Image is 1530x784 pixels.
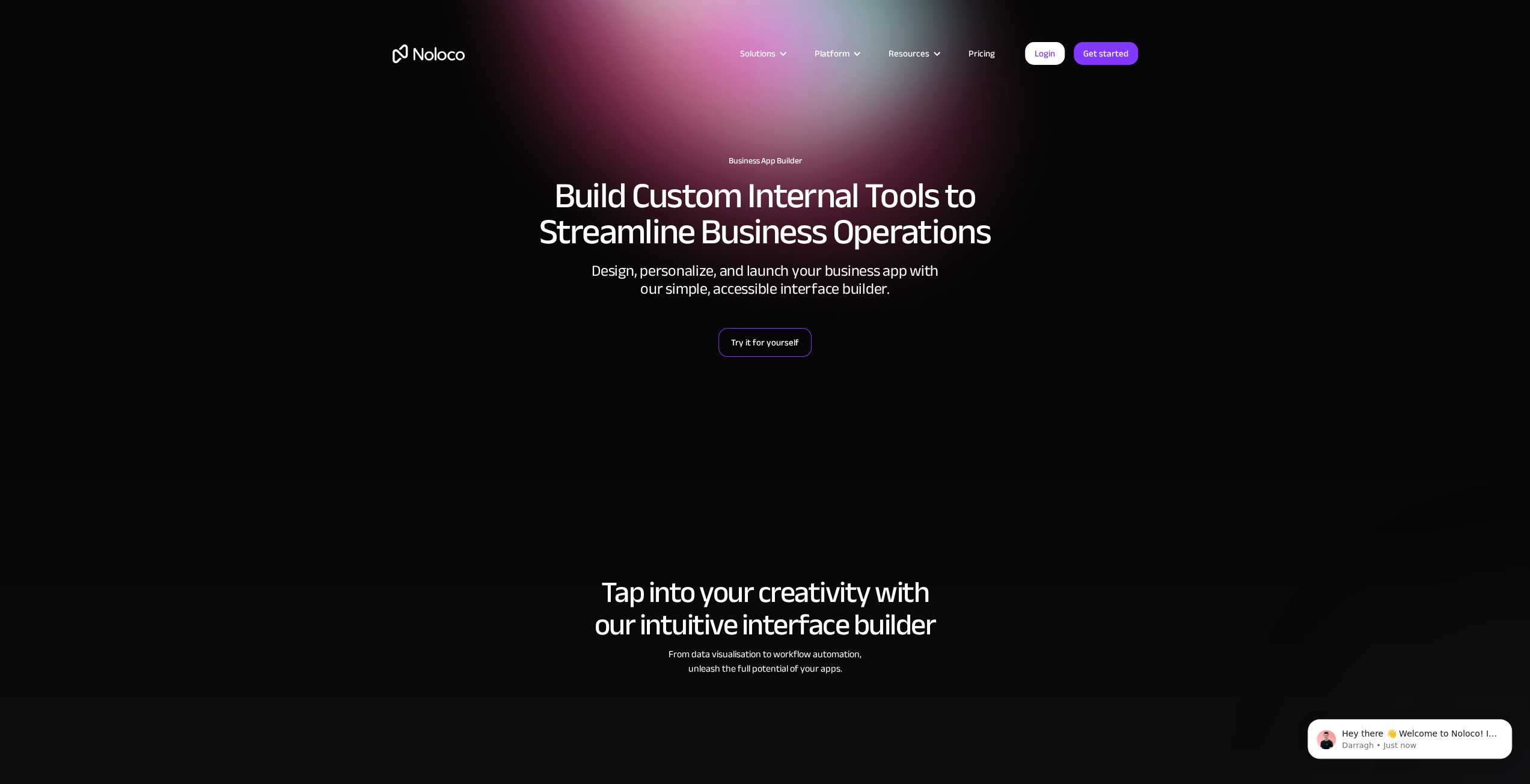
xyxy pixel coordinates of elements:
div: Platform [800,46,874,61]
h2: Tap into your creativity with our intuitive interface builder [393,576,1138,641]
div: Solutions [740,46,776,61]
div: Resources [889,46,929,61]
a: Pricing [953,46,1010,61]
a: Try it for yourself [718,328,812,357]
div: Resources [874,46,953,61]
h1: Business App Builder [393,156,1138,166]
div: Platform [815,46,849,61]
div: From data visualisation to workflow automation, unleash the full potential of your apps. [393,647,1138,676]
h2: Build Custom Internal Tools to Streamline Business Operations [393,178,1138,250]
a: home [393,44,465,63]
a: Login [1025,42,1065,65]
div: Design, personalize, and launch your business app with our simple, accessible interface builder. [585,262,946,298]
iframe: Intercom notifications message [1290,694,1530,778]
div: Solutions [725,46,800,61]
a: Get started [1074,42,1138,65]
